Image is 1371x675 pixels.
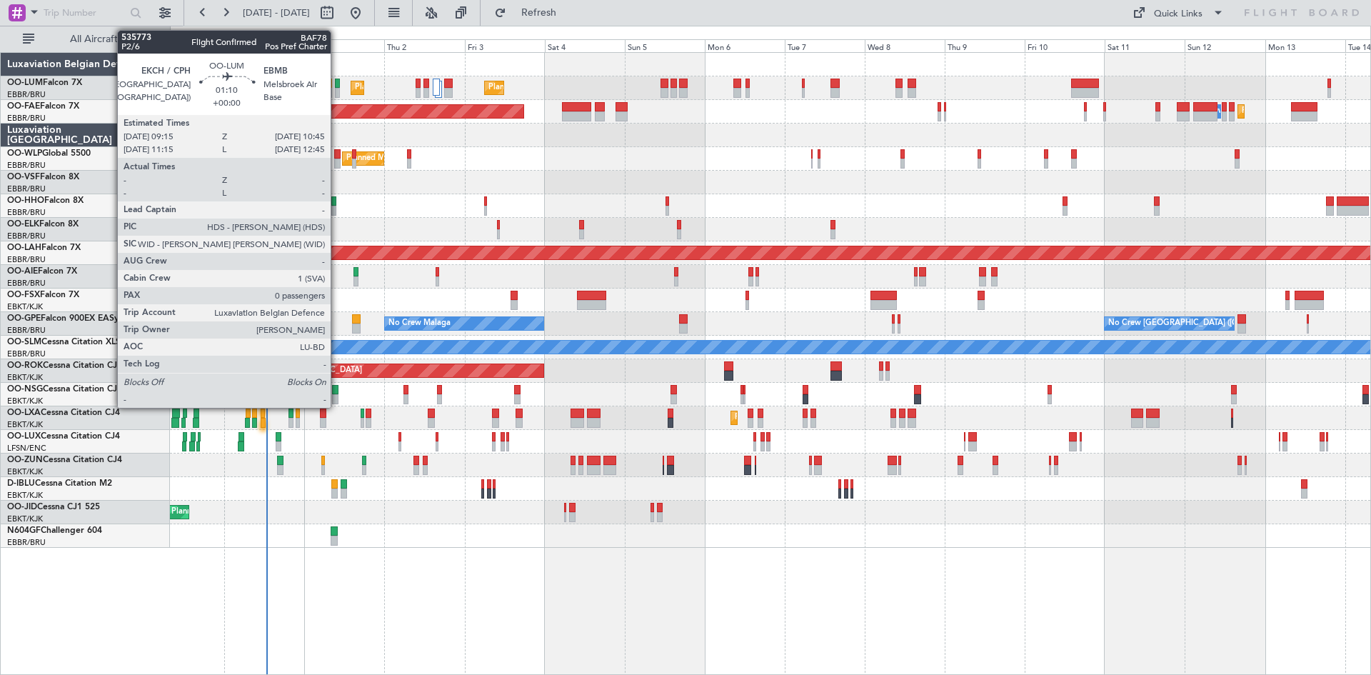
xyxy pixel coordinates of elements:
[7,220,79,229] a: OO-ELKFalcon 8X
[7,149,42,158] span: OO-WLP
[306,29,331,41] div: [DATE]
[37,34,151,44] span: All Aircraft
[7,278,46,289] a: EBBR/BRU
[7,432,120,441] a: OO-LUXCessna Citation CJ4
[7,409,120,417] a: OO-LXACessna Citation CJ4
[7,419,43,430] a: EBKT/KJK
[7,456,122,464] a: OO-ZUNCessna Citation CJ4
[7,490,43,501] a: EBKT/KJK
[144,39,224,52] div: Mon 29
[7,244,41,252] span: OO-LAH
[1105,39,1185,52] div: Sat 11
[7,173,40,181] span: OO-VSF
[171,501,338,523] div: Planned Maint Kortrijk-[GEOGRAPHIC_DATA]
[7,514,43,524] a: EBKT/KJK
[7,349,46,359] a: EBBR/BRU
[945,39,1025,52] div: Thu 9
[545,39,625,52] div: Sat 4
[7,113,46,124] a: EBBR/BRU
[7,196,84,205] a: OO-HHOFalcon 8X
[16,28,155,51] button: All Aircraft
[7,196,44,205] span: OO-HHO
[488,1,573,24] button: Refresh
[7,526,102,535] a: N604GFChallenger 604
[7,267,38,276] span: OO-AIE
[44,2,126,24] input: Trip Number
[7,466,43,477] a: EBKT/KJK
[7,79,43,87] span: OO-LUM
[7,361,122,370] a: OO-ROKCessna Citation CJ4
[7,503,37,511] span: OO-JID
[7,254,46,265] a: EBBR/BRU
[1185,39,1265,52] div: Sun 12
[384,39,464,52] div: Thu 2
[1125,1,1231,24] button: Quick Links
[865,39,945,52] div: Wed 8
[1025,39,1105,52] div: Fri 10
[488,77,747,99] div: Planned Maint [GEOGRAPHIC_DATA] ([GEOGRAPHIC_DATA] National)
[7,443,46,454] a: LFSN/ENC
[465,39,545,52] div: Fri 3
[243,6,310,19] span: [DATE] - [DATE]
[7,102,40,111] span: OO-FAE
[7,301,43,312] a: EBKT/KJK
[7,479,112,488] a: D-IBLUCessna Citation M2
[7,325,46,336] a: EBBR/BRU
[7,385,122,394] a: OO-NSGCessna Citation CJ4
[7,102,79,111] a: OO-FAEFalcon 7X
[7,149,91,158] a: OO-WLPGlobal 5500
[7,314,126,323] a: OO-GPEFalcon 900EX EASy II
[785,39,865,52] div: Tue 7
[7,503,100,511] a: OO-JIDCessna CJ1 525
[7,409,41,417] span: OO-LXA
[346,148,449,169] div: Planned Maint Milan (Linate)
[7,173,79,181] a: OO-VSFFalcon 8X
[509,8,569,18] span: Refresh
[625,39,705,52] div: Sun 5
[7,220,39,229] span: OO-ELK
[7,385,43,394] span: OO-NSG
[7,291,40,299] span: OO-FSX
[7,338,41,346] span: OO-SLM
[7,89,46,100] a: EBBR/BRU
[7,231,46,241] a: EBBR/BRU
[1265,39,1345,52] div: Mon 13
[7,207,46,218] a: EBBR/BRU
[7,361,43,370] span: OO-ROK
[7,267,77,276] a: OO-AIEFalcon 7X
[173,29,197,41] div: [DATE]
[7,526,41,535] span: N604GF
[355,77,613,99] div: Planned Maint [GEOGRAPHIC_DATA] ([GEOGRAPHIC_DATA] National)
[7,338,121,346] a: OO-SLMCessna Citation XLS
[7,432,41,441] span: OO-LUX
[7,160,46,171] a: EBBR/BRU
[7,244,81,252] a: OO-LAHFalcon 7X
[1154,7,1202,21] div: Quick Links
[224,39,304,52] div: Tue 30
[388,313,451,334] div: No Crew Malaga
[7,291,79,299] a: OO-FSXFalcon 7X
[7,456,43,464] span: OO-ZUN
[215,101,329,122] div: AOG Maint Melsbroek Air Base
[7,314,41,323] span: OO-GPE
[7,372,43,383] a: EBKT/KJK
[7,537,46,548] a: EBBR/BRU
[1242,101,1367,122] div: Planned Maint Melsbroek Air Base
[705,39,785,52] div: Mon 6
[7,184,46,194] a: EBBR/BRU
[7,479,35,488] span: D-IBLU
[304,39,384,52] div: Wed 1
[206,360,362,381] div: AOG Maint Kortrijk-[GEOGRAPHIC_DATA]
[7,79,82,87] a: OO-LUMFalcon 7X
[1108,313,1347,334] div: No Crew [GEOGRAPHIC_DATA] ([GEOGRAPHIC_DATA] National)
[7,396,43,406] a: EBKT/KJK
[735,407,901,429] div: Planned Maint Kortrijk-[GEOGRAPHIC_DATA]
